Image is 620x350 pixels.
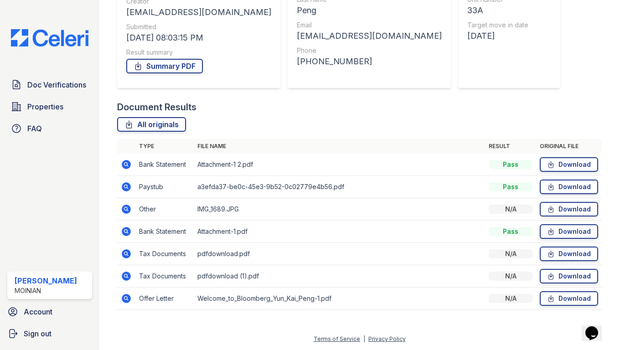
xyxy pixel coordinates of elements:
[489,160,532,169] div: Pass
[489,249,532,258] div: N/A
[297,46,442,55] div: Phone
[297,55,442,68] div: [PHONE_NUMBER]
[540,202,598,216] a: Download
[24,328,52,339] span: Sign out
[194,288,485,310] td: Welcome_to_Bloomberg_Yun_Kai_Peng-1.pdf
[135,221,194,243] td: Bank Statement
[27,123,42,134] span: FAQ
[4,303,96,321] a: Account
[27,79,86,90] span: Doc Verifications
[467,4,536,17] div: 33A
[7,76,92,94] a: Doc Verifications
[126,6,271,19] div: [EMAIL_ADDRESS][DOMAIN_NAME]
[7,119,92,138] a: FAQ
[363,335,365,342] div: |
[489,294,532,303] div: N/A
[117,117,186,132] a: All originals
[135,265,194,288] td: Tax Documents
[297,4,442,17] div: Peng
[126,59,203,73] a: Summary PDF
[27,101,63,112] span: Properties
[117,101,196,113] div: Document Results
[485,139,536,154] th: Result
[540,180,598,194] a: Download
[135,176,194,198] td: Paystub
[540,224,598,239] a: Download
[489,182,532,191] div: Pass
[4,29,96,46] img: CE_Logo_Blue-a8612792a0a2168367f1c8372b55b34899dd931a85d93a1a3d3e32e68fde9ad4.png
[582,314,611,341] iframe: chat widget
[467,30,536,42] div: [DATE]
[194,176,485,198] td: a3efda37-be0c-45e3-9b52-0c02779e4b56.pdf
[489,272,532,281] div: N/A
[15,275,77,286] div: [PERSON_NAME]
[135,243,194,265] td: Tax Documents
[126,22,271,31] div: Submitted
[540,247,598,261] a: Download
[297,30,442,42] div: [EMAIL_ADDRESS][DOMAIN_NAME]
[135,154,194,176] td: Bank Statement
[540,291,598,306] a: Download
[540,157,598,172] a: Download
[489,205,532,214] div: N/A
[194,243,485,265] td: pdfdownload.pdf
[126,48,271,57] div: Result summary
[15,286,77,295] div: Moinian
[194,221,485,243] td: Attachment-1.pdf
[194,265,485,288] td: pdfdownload (1).pdf
[135,288,194,310] td: Offer Letter
[24,306,52,317] span: Account
[194,154,485,176] td: Attachment-1 2.pdf
[135,198,194,221] td: Other
[7,98,92,116] a: Properties
[4,324,96,343] a: Sign out
[126,31,271,44] div: [DATE] 08:03:15 PM
[194,139,485,154] th: File name
[135,139,194,154] th: Type
[467,21,536,30] div: Target move in date
[297,21,442,30] div: Email
[314,335,360,342] a: Terms of Service
[489,227,532,236] div: Pass
[194,198,485,221] td: IMG_1689.JPG
[540,269,598,283] a: Download
[368,335,406,342] a: Privacy Policy
[536,139,602,154] th: Original file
